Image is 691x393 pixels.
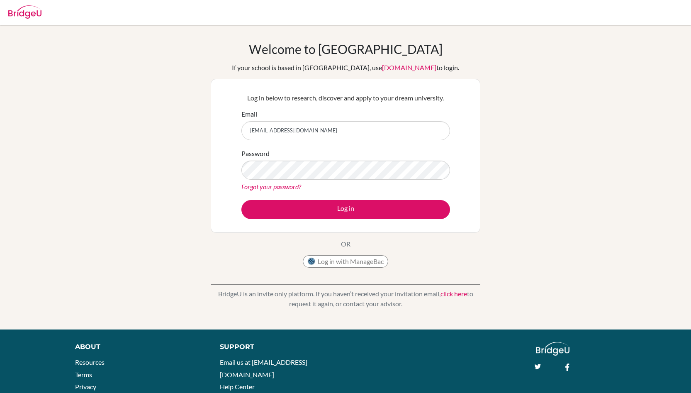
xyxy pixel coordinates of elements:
[75,358,105,366] a: Resources
[8,5,41,19] img: Bridge-U
[249,41,443,56] h1: Welcome to [GEOGRAPHIC_DATA]
[232,63,459,73] div: If your school is based in [GEOGRAPHIC_DATA], use to login.
[241,149,270,159] label: Password
[220,358,307,378] a: Email us at [EMAIL_ADDRESS][DOMAIN_NAME]
[220,383,255,391] a: Help Center
[75,371,92,378] a: Terms
[75,383,96,391] a: Privacy
[440,290,467,298] a: click here
[382,63,436,71] a: [DOMAIN_NAME]
[536,342,569,356] img: logo_white@2x-f4f0deed5e89b7ecb1c2cc34c3e3d731f90f0f143d5ea2071677605dd97b5244.png
[241,109,257,119] label: Email
[241,93,450,103] p: Log in below to research, discover and apply to your dream university.
[341,239,350,249] p: OR
[220,342,337,352] div: Support
[241,200,450,219] button: Log in
[241,183,301,190] a: Forgot your password?
[303,255,388,268] button: Log in with ManageBac
[211,289,480,309] p: BridgeU is an invite only platform. If you haven’t received your invitation email, to request it ...
[75,342,201,352] div: About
